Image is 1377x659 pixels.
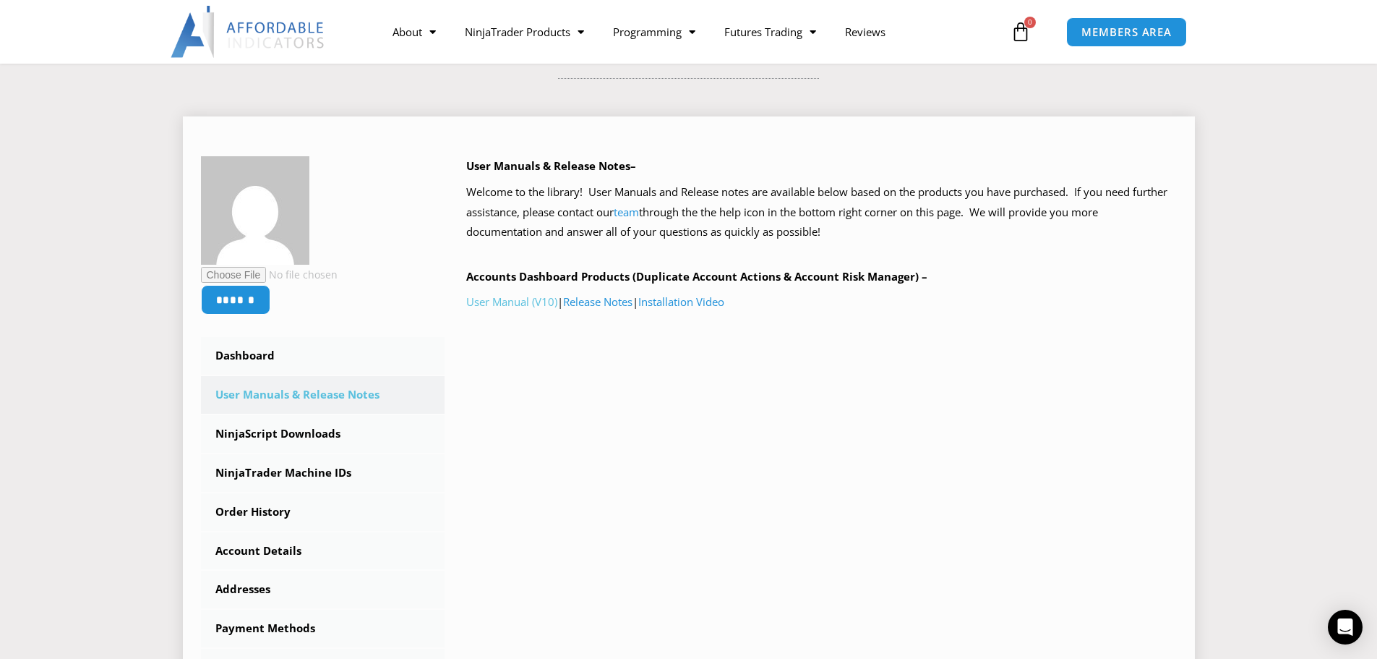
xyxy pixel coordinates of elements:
[466,292,1177,313] p: | |
[563,294,632,309] a: Release Notes
[171,6,326,58] img: LogoAI | Affordable Indicators – NinjaTrader
[201,493,445,531] a: Order History
[466,269,927,284] b: Accounts Dashboard Products (Duplicate Account Actions & Account Risk Manager) –
[201,532,445,570] a: Account Details
[201,337,445,375] a: Dashboard
[450,15,599,48] a: NinjaTrader Products
[378,15,1007,48] nav: Menu
[831,15,900,48] a: Reviews
[638,294,724,309] a: Installation Video
[1328,610,1363,645] div: Open Intercom Messenger
[378,15,450,48] a: About
[1024,17,1036,28] span: 0
[599,15,710,48] a: Programming
[466,294,557,309] a: User Manual (V10)
[710,15,831,48] a: Futures Trading
[466,158,636,173] b: User Manuals & Release Notes–
[201,156,309,265] img: 3a5b08f20b8652df495f6c2e3d88be8bbb606cd4e3bd9d056261dbf378a92740
[466,182,1177,243] p: Welcome to the library! User Manuals and Release notes are available below based on the products ...
[201,571,445,608] a: Addresses
[201,415,445,453] a: NinjaScript Downloads
[989,11,1052,53] a: 0
[201,610,445,647] a: Payment Methods
[614,205,639,219] a: team
[1081,27,1172,38] span: MEMBERS AREA
[201,454,445,492] a: NinjaTrader Machine IDs
[201,376,445,414] a: User Manuals & Release Notes
[1066,17,1187,47] a: MEMBERS AREA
